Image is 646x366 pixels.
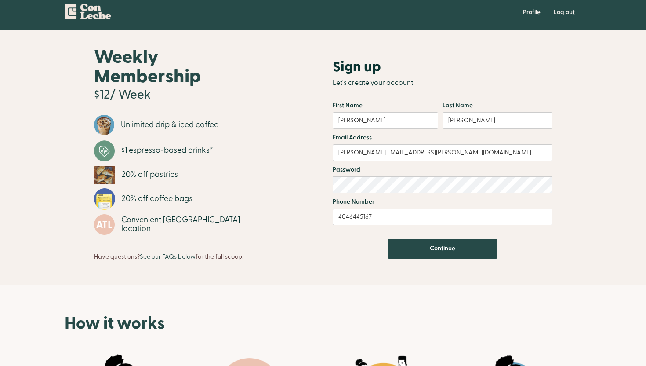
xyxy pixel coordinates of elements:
input: Continue [388,239,497,259]
div: Unlimited drip & iced coffee [121,121,218,129]
h2: Sign up [333,59,381,75]
h1: Weekly Membership [94,48,266,86]
label: Last Name [443,101,535,110]
div: Have questions? for the full scoop! [94,249,243,261]
label: Email Address [333,133,552,142]
form: Email Form [333,101,552,259]
h1: Let's create your account [333,73,552,92]
label: First Name [333,101,443,110]
div: $1 espresso-based drinks* [121,146,213,155]
input: Last name [443,112,552,129]
label: Phone Number [333,198,552,206]
h3: $12/ Week [94,88,151,102]
input: xxx-xxx-xxxx [333,209,552,225]
div: Convenient [GEOGRAPHIC_DATA] location [121,216,266,233]
h1: How it works [65,314,581,333]
div: 20% off pastries [122,170,178,179]
label: Password [333,165,552,174]
a: See our FAQs below [140,253,196,261]
input: First name [333,112,438,129]
div: 20% off coffee bags [122,194,192,203]
input: youremail@email.com [333,144,552,161]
